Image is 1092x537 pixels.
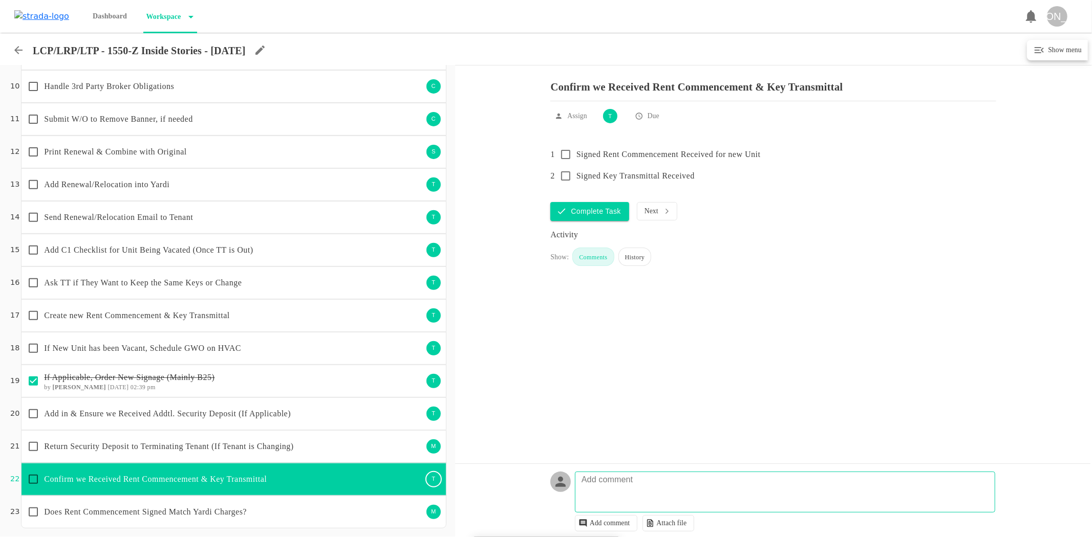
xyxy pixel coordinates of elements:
[550,202,629,221] button: Complete Task
[44,384,422,391] h6: by [DATE] 02:39 pm
[10,408,19,419] p: 20
[44,371,422,384] p: If Applicable, Order New Signage (Mainly B25)
[44,113,422,125] p: Submit W/O to Remove Banner, if needed
[572,248,614,266] div: Comments
[550,73,996,93] p: Confirm we Received Rent Commencement & Key Transmittal
[567,111,587,121] p: Assign
[1047,6,1067,27] div: [PERSON_NAME]
[10,179,19,190] p: 13
[10,146,19,158] p: 12
[425,78,442,95] div: C
[425,406,442,422] div: T
[645,207,658,215] p: Next
[44,473,422,485] p: Confirm we Received Rent Commencement & Key Transmittal
[550,252,569,266] div: Show:
[44,146,422,158] p: Print Renewal & Combine with Original
[10,474,19,485] p: 22
[44,309,422,322] p: Create new Rent Commencement & Key Transmittal
[44,342,422,354] p: If New Unit has been Vacant, Schedule GWO on HVAC
[425,242,442,258] div: T
[10,310,19,321] p: 17
[44,244,422,256] p: Add C1 Checklist for Unit Being Vacated (Once TT is Out)
[10,81,19,92] p: 10
[10,244,19,256] p: 15
[143,7,181,27] p: Workspace
[10,212,19,223] p: 14
[550,229,996,241] div: Activity
[425,275,442,291] div: T
[90,6,130,27] p: Dashboard
[10,343,19,354] p: 18
[425,209,442,226] div: T
[14,10,69,23] img: strada-logo
[425,307,442,324] div: T
[10,277,19,288] p: 16
[44,178,422,191] p: Add Renewal/Relocation into Yardi
[1043,2,1072,31] button: [PERSON_NAME]
[425,504,442,520] div: M
[576,170,695,182] p: Signed Key Transmittal Received
[425,144,442,160] div: S
[44,440,422,453] p: Return Security Deposit to Terminating Tenant (If Tenant is Changing)
[33,44,246,57] p: LCP/LRP/LTP - 1550-Z Inside Stories - [DATE]
[425,438,442,455] div: M
[10,441,19,452] p: 21
[425,340,442,356] div: T
[656,519,687,527] p: Attach file
[576,474,638,486] p: Add comment
[44,506,422,518] p: Does Rent Commencement Signed Match Yardi Charges?
[550,148,555,161] p: 1
[10,375,19,387] p: 19
[1045,44,1082,56] h6: Show menu
[602,108,618,124] div: T
[44,277,422,289] p: Ask TT if They Want to Keep the Same Keys or Change
[425,373,442,389] div: T
[44,80,422,93] p: Handle 3rd Party Broker Obligations
[10,114,19,125] p: 11
[44,408,422,420] p: Add in & Ensure we Received Addtl. Security Deposit (If Applicable)
[10,506,19,518] p: 23
[44,211,422,223] p: Send Renewal/Relocation Email to Tenant
[618,248,652,266] div: History
[550,170,555,182] p: 2
[648,111,659,121] p: Due
[425,471,442,487] div: T
[425,176,442,193] div: T
[576,148,761,161] p: Signed Rent Commencement Received for new Unit
[53,384,106,391] b: [PERSON_NAME]
[425,111,442,127] div: C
